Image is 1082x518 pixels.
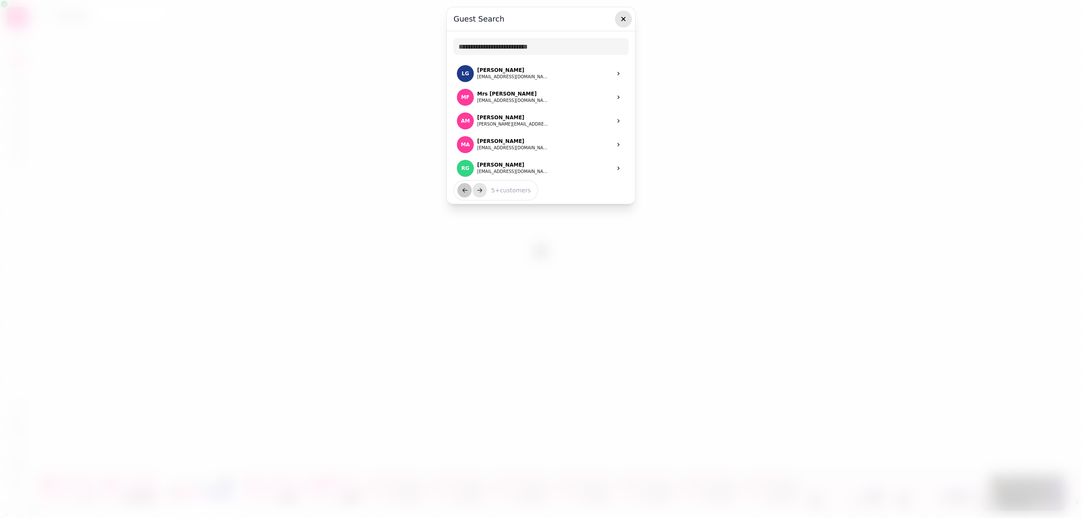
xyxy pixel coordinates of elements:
p: [PERSON_NAME] [477,162,549,168]
span: AM [461,118,470,124]
p: [PERSON_NAME] [477,67,549,74]
button: [EMAIL_ADDRESS][DOMAIN_NAME] [477,97,549,104]
a: M FMFMrs [PERSON_NAME][EMAIL_ADDRESS][DOMAIN_NAME] [454,85,628,109]
button: [EMAIL_ADDRESS][DOMAIN_NAME] [477,168,549,175]
a: M AMA[PERSON_NAME][EMAIL_ADDRESS][DOMAIN_NAME] [454,133,628,156]
p: 5 + customers [484,186,531,195]
p: [PERSON_NAME] [477,138,549,145]
button: next [473,183,487,197]
a: R GRG[PERSON_NAME][EMAIL_ADDRESS][DOMAIN_NAME] [454,156,628,180]
span: LG [462,71,469,77]
button: back [457,183,472,197]
span: RG [461,165,469,171]
button: [EMAIL_ADDRESS][DOMAIN_NAME] [477,74,549,80]
span: MF [461,94,470,100]
h3: Guest Search [454,14,628,24]
button: [PERSON_NAME][EMAIL_ADDRESS][PERSON_NAME][DOMAIN_NAME] [477,121,549,128]
button: [EMAIL_ADDRESS][DOMAIN_NAME] [477,145,549,151]
a: A MAM[PERSON_NAME][PERSON_NAME][EMAIL_ADDRESS][PERSON_NAME][DOMAIN_NAME] [454,109,628,133]
p: [PERSON_NAME] [477,114,549,121]
p: Mrs [PERSON_NAME] [477,90,549,97]
span: MA [461,142,470,148]
a: L GLG[PERSON_NAME][EMAIL_ADDRESS][DOMAIN_NAME] [454,62,628,85]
